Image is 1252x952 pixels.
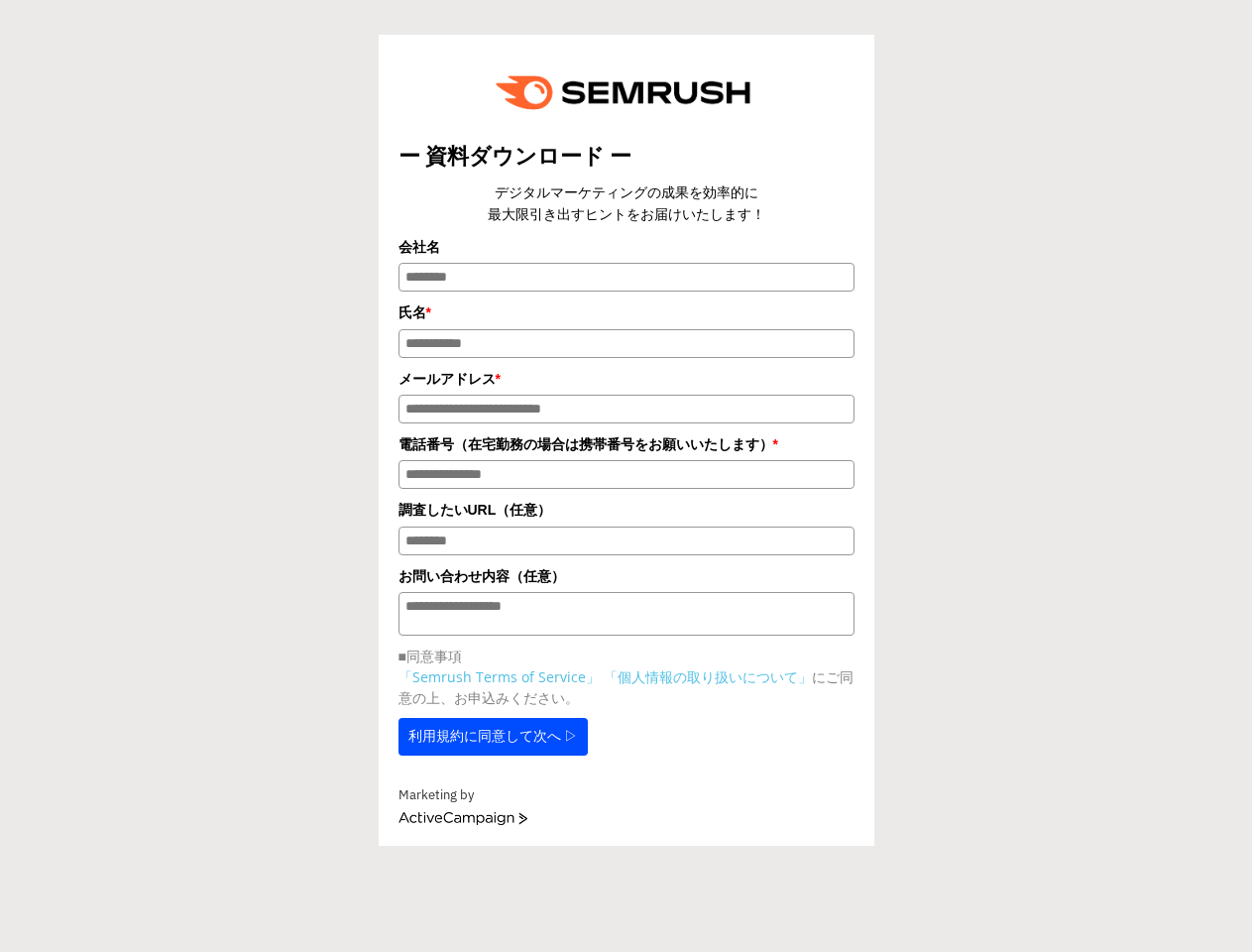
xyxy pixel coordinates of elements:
p: ■同意事項 [398,646,854,666]
label: お問い合わせ内容（任意） [398,565,854,587]
a: 「Semrush Terms of Service」 [398,667,600,686]
a: 「個人情報の取り扱いについて」 [604,667,812,686]
title: ー 資料ダウンロード ー [398,141,854,172]
center: デジタルマーケティングの成果を効率的に 最大限引き出すヒントをお届けいたします！ [398,181,854,226]
img: e6a379fe-ca9f-484e-8561-e79cf3a04b3f.png [482,55,771,131]
label: 氏名 [398,301,854,323]
div: Marketing by [398,785,854,806]
label: メールアドレス [398,368,854,390]
label: 会社名 [398,236,854,258]
p: にご同意の上、お申込みください。 [398,666,854,708]
label: 電話番号（在宅勤務の場合は携帯番号をお願いいたします） [398,433,854,455]
button: 利用規約に同意して次へ ▷ [398,718,589,756]
label: 調査したいURL（任意） [398,499,854,521]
